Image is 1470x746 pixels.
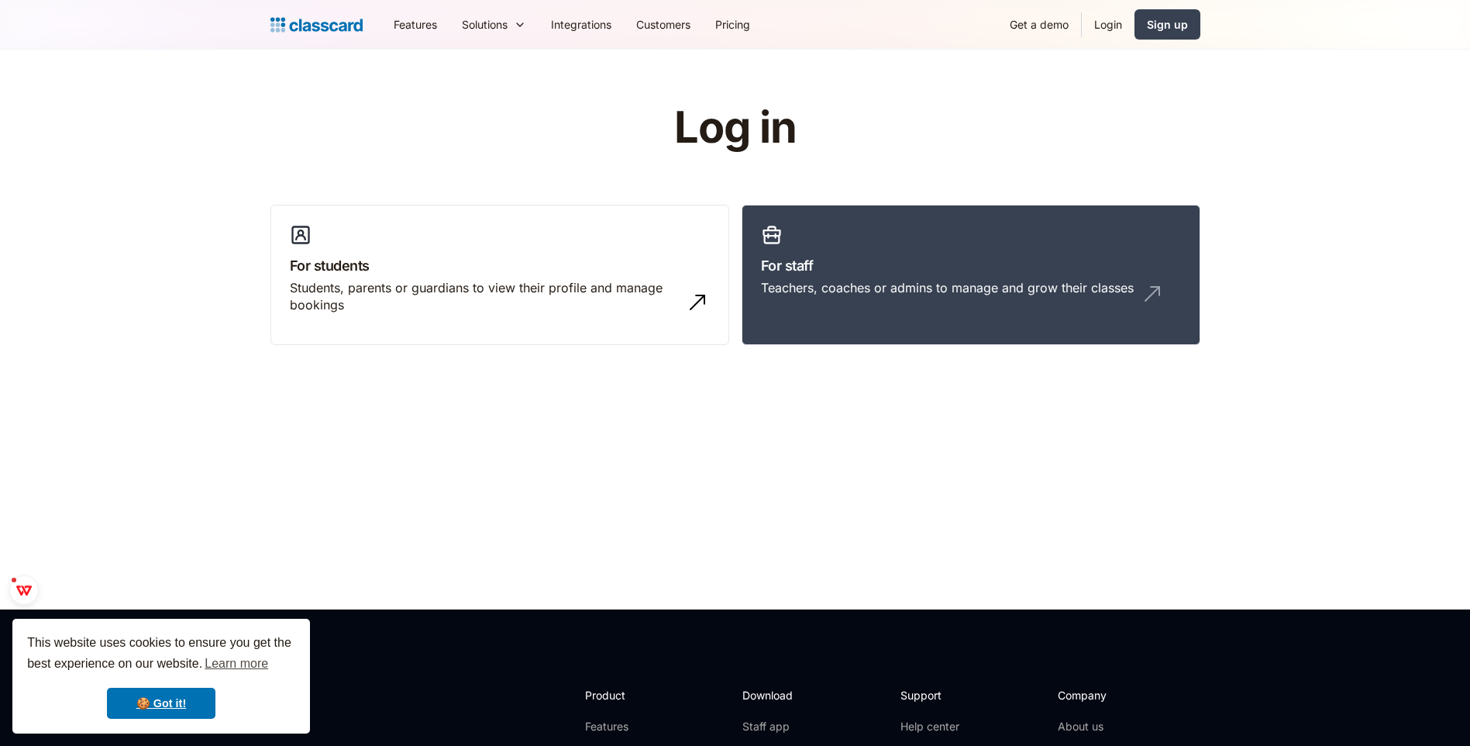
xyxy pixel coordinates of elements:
[900,719,963,734] a: Help center
[742,719,806,734] a: Staff app
[449,7,539,42] div: Solutions
[900,687,963,703] h2: Support
[585,719,668,734] a: Features
[703,7,763,42] a: Pricing
[585,687,668,703] h2: Product
[539,7,624,42] a: Integrations
[290,255,710,276] h3: For students
[624,7,703,42] a: Customers
[489,104,981,152] h1: Log in
[761,279,1134,296] div: Teachers, coaches or admins to manage and grow their classes
[270,14,363,36] a: home
[1147,16,1188,33] div: Sign up
[1058,719,1161,734] a: About us
[202,652,270,675] a: learn more about cookies
[462,16,508,33] div: Solutions
[270,205,729,346] a: For studentsStudents, parents or guardians to view their profile and manage bookings
[290,279,679,314] div: Students, parents or guardians to view their profile and manage bookings
[742,205,1200,346] a: For staffTeachers, coaches or admins to manage and grow their classes
[107,688,215,719] a: dismiss cookie message
[27,634,295,675] span: This website uses cookies to ensure you get the best experience on our website.
[761,255,1181,276] h3: For staff
[381,7,449,42] a: Features
[997,7,1081,42] a: Get a demo
[1134,9,1200,40] a: Sign up
[1082,7,1134,42] a: Login
[12,619,310,734] div: cookieconsent
[742,687,806,703] h2: Download
[1058,687,1161,703] h2: Company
